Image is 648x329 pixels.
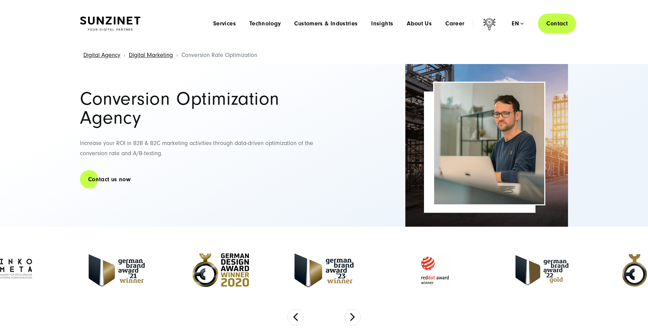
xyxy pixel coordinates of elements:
[249,20,281,27] a: Technology
[80,17,140,31] img: SUNZINET Full Service Digital Agentur
[445,20,464,27] a: Career
[512,20,524,27] div: en
[294,20,358,27] a: Customers & Industries
[371,20,393,27] a: Insights
[399,250,470,291] img: Reddot Award Winner - Full Service Digital Agency SUNZINET
[80,170,139,189] a: Contact us now
[86,250,147,291] img: German Brand Award 2021 Winner -Full Service Digital Agency SUNZINET
[129,52,173,59] a: Digital Marketing
[295,253,353,287] img: German Brand Award 2023 Winner - Full Service Digital Agency SUNZINET
[80,138,317,159] p: Increase your ROI in B2B & B2C marketing activities through data-driven optimization of the conve...
[344,309,361,325] button: Next
[213,20,236,27] a: Services
[193,253,249,287] img: German Design Award Winner 2020 - Full Service Digital Agency SUNZINET
[434,83,544,204] img: Conversion-optimization-agency
[80,89,317,127] h1: Conversion Optimization Agency
[287,309,304,325] button: Previous
[538,14,576,34] a: Contact
[405,64,568,227] img: Full-Service Digitalagentur SUNZINET - Strategieberatung_2
[407,20,432,27] a: About Us
[515,255,568,285] img: German Brand Award 2022 Gold Winner - Full Service Digital Agency SUNZINET
[83,52,120,59] a: Digital Agency
[181,52,257,59] span: Conversion Rate Optimization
